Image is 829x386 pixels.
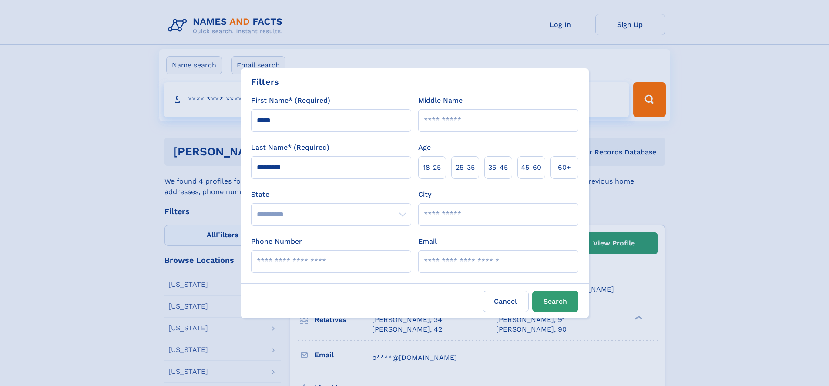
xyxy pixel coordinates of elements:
[488,162,508,173] span: 35‑45
[418,142,431,153] label: Age
[418,236,437,247] label: Email
[558,162,571,173] span: 60+
[483,291,529,312] label: Cancel
[456,162,475,173] span: 25‑35
[251,95,330,106] label: First Name* (Required)
[423,162,441,173] span: 18‑25
[251,236,302,247] label: Phone Number
[251,142,329,153] label: Last Name* (Required)
[251,75,279,88] div: Filters
[251,189,411,200] label: State
[532,291,578,312] button: Search
[418,95,463,106] label: Middle Name
[521,162,541,173] span: 45‑60
[418,189,431,200] label: City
